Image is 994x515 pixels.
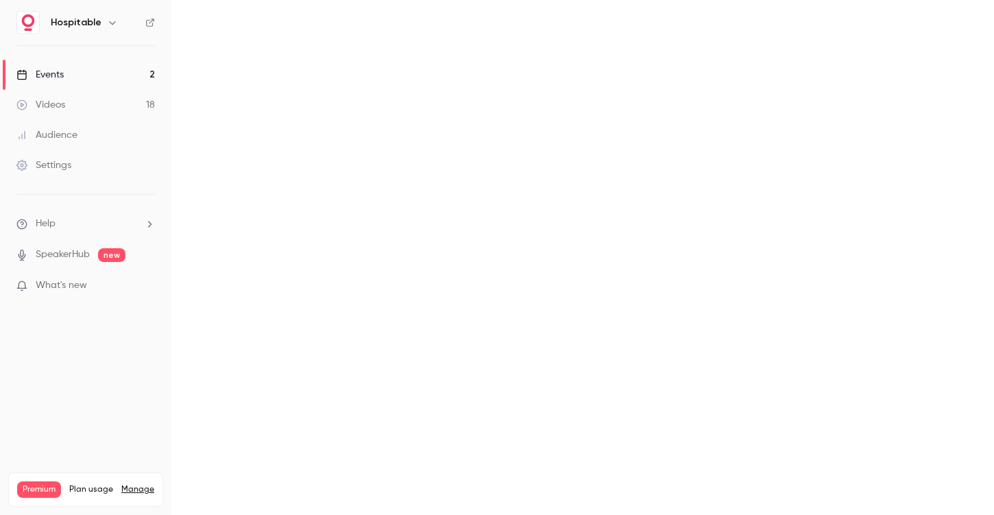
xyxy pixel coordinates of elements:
[36,248,90,262] a: SpeakerHub
[51,16,101,29] h6: Hospitable
[125,498,154,510] p: / 300
[17,12,39,34] img: Hospitable
[16,128,77,142] div: Audience
[36,217,56,231] span: Help
[16,68,64,82] div: Events
[36,278,87,293] span: What's new
[125,500,133,508] span: 18
[16,217,155,231] li: help-dropdown-opener
[16,98,65,112] div: Videos
[69,484,113,495] span: Plan usage
[17,481,61,498] span: Premium
[17,498,43,510] p: Videos
[121,484,154,495] a: Manage
[138,280,155,292] iframe: Noticeable Trigger
[16,158,71,172] div: Settings
[98,248,125,262] span: new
